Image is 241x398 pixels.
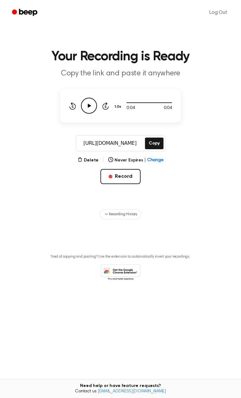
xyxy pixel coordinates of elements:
[100,169,140,184] button: Record
[78,157,99,164] button: Delete
[144,157,146,164] span: |
[102,156,104,164] span: |
[98,389,166,394] a: [EMAIL_ADDRESS][DOMAIN_NAME]
[114,101,123,112] button: 1.0x
[108,157,163,164] button: Never Expires|Change
[8,7,43,19] a: Beep
[126,105,135,112] span: 0:04
[203,5,233,20] a: Log Out
[8,68,233,79] p: Copy the link and paste it anywhere
[8,50,233,63] h1: Your Recording is Ready
[4,389,237,395] span: Contact us
[145,138,163,149] button: Copy
[147,157,163,164] span: Change
[100,209,141,219] button: Recording History
[164,105,172,112] span: 0:04
[109,211,137,217] span: Recording History
[51,254,190,259] p: Tired of copying and pasting? Use the extension to automatically insert your recordings.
